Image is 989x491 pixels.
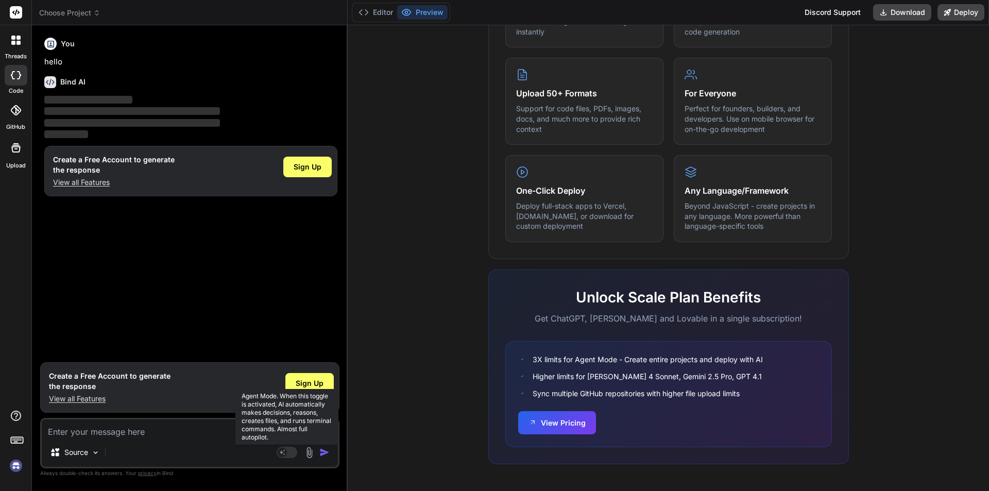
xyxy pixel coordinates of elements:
[685,104,821,134] p: Perfect for founders, builders, and developers. Use on mobile browser for on-the-go development
[64,447,88,458] p: Source
[397,5,448,20] button: Preview
[518,411,596,434] button: View Pricing
[53,155,175,175] h1: Create a Free Account to generate the response
[61,39,75,49] h6: You
[354,5,397,20] button: Editor
[516,104,653,134] p: Support for code files, PDFs, images, docs, and much more to provide rich context
[516,201,653,231] p: Deploy full-stack apps to Vercel, [DOMAIN_NAME], or download for custom deployment
[44,56,337,68] p: hello
[873,4,931,21] button: Download
[60,77,86,87] h6: Bind AI
[49,371,170,392] h1: Create a Free Account to generate the response
[533,354,763,365] span: 3X limits for Agent Mode - Create entire projects and deploy with AI
[685,201,821,231] p: Beyond JavaScript - create projects in any language. More powerful than language-specific tools
[296,378,323,388] span: Sign Up
[5,52,27,61] label: threads
[7,457,25,475] img: signin
[53,177,175,188] p: View all Features
[44,119,220,127] span: ‌
[533,371,762,382] span: Higher limits for [PERSON_NAME] 4 Sonnet, Gemini 2.5 Pro, GPT 4.1
[294,162,321,172] span: Sign Up
[319,447,330,458] img: icon
[275,446,299,459] button: Agent Mode. When this toggle is activated, AI automatically makes decisions, reasons, creates fil...
[516,184,653,197] h4: One-Click Deploy
[303,447,315,459] img: attachment
[516,87,653,99] h4: Upload 50+ Formats
[6,161,26,170] label: Upload
[39,8,100,18] span: Choose Project
[533,388,740,399] span: Sync multiple GitHub repositories with higher file upload limits
[138,470,157,476] span: privacy
[49,394,170,404] p: View all Features
[9,87,23,95] label: code
[44,130,88,138] span: ‌
[40,468,339,478] p: Always double-check its answers. Your in Bind
[798,4,867,21] div: Discord Support
[6,123,25,131] label: GitHub
[44,107,220,115] span: ‌
[91,448,100,457] img: Pick Models
[44,96,132,104] span: ‌
[685,184,821,197] h4: Any Language/Framework
[505,286,832,308] h2: Unlock Scale Plan Benefits
[937,4,984,21] button: Deploy
[505,312,832,325] p: Get ChatGPT, [PERSON_NAME] and Lovable in a single subscription!
[685,87,821,99] h4: For Everyone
